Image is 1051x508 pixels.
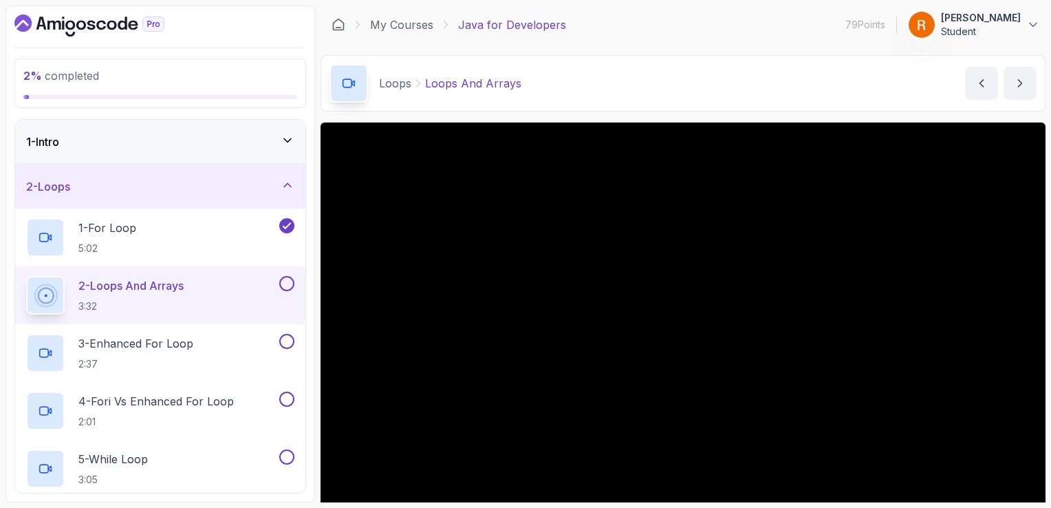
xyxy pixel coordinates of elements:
p: Java for Developers [458,17,566,33]
span: 2 % [23,69,42,83]
button: 1-Intro [15,120,305,164]
button: user profile image[PERSON_NAME]Student [908,11,1040,39]
button: 4-Fori vs Enhanced For Loop2:01 [26,392,294,430]
button: previous content [965,67,998,100]
h3: 1 - Intro [26,134,59,150]
a: Dashboard [332,18,345,32]
p: 5 - While Loop [78,451,148,467]
button: 2-Loops [15,165,305,209]
p: Loops [379,75,411,92]
p: 5:02 [78,242,136,255]
p: 1 - For Loop [78,220,136,236]
p: 4 - Fori vs Enhanced For Loop [78,393,234,410]
p: 2:01 [78,415,234,429]
p: 3:32 [78,299,184,313]
a: Dashboard [14,14,196,36]
h3: 2 - Loops [26,178,70,195]
img: user profile image [909,12,935,38]
p: 3:05 [78,473,148,487]
span: completed [23,69,99,83]
button: next content [1004,67,1037,100]
p: 3 - Enhanced For Loop [78,335,193,352]
iframe: chat widget [966,422,1051,487]
button: 3-Enhanced For Loop2:37 [26,334,294,372]
p: Student [941,25,1021,39]
a: My Courses [370,17,433,33]
p: 79 Points [845,18,885,32]
p: [PERSON_NAME] [941,11,1021,25]
button: 5-While Loop3:05 [26,449,294,488]
p: Loops And Arrays [425,75,521,92]
p: 2:37 [78,357,193,371]
button: 2-Loops And Arrays3:32 [26,276,294,315]
p: 2 - Loops And Arrays [78,277,184,294]
button: 1-For Loop5:02 [26,218,294,257]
